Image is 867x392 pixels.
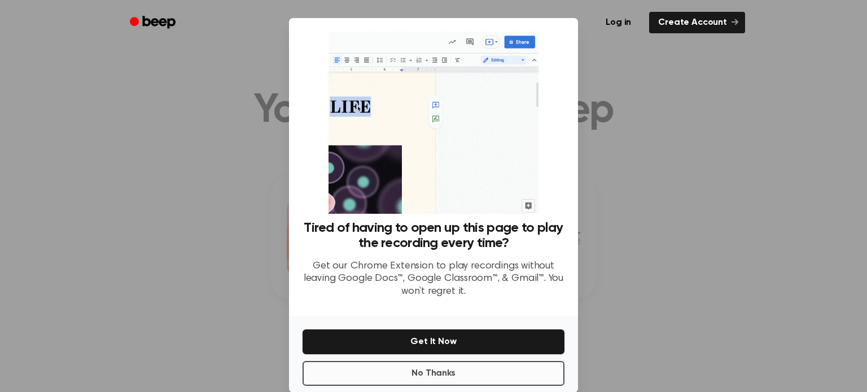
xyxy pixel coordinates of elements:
button: Get It Now [303,329,564,354]
button: No Thanks [303,361,564,386]
a: Create Account [649,12,745,33]
a: Log in [594,10,642,36]
a: Beep [122,12,186,34]
img: Beep extension in action [329,32,538,214]
h3: Tired of having to open up this page to play the recording every time? [303,221,564,251]
p: Get our Chrome Extension to play recordings without leaving Google Docs™, Google Classroom™, & Gm... [303,260,564,298]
